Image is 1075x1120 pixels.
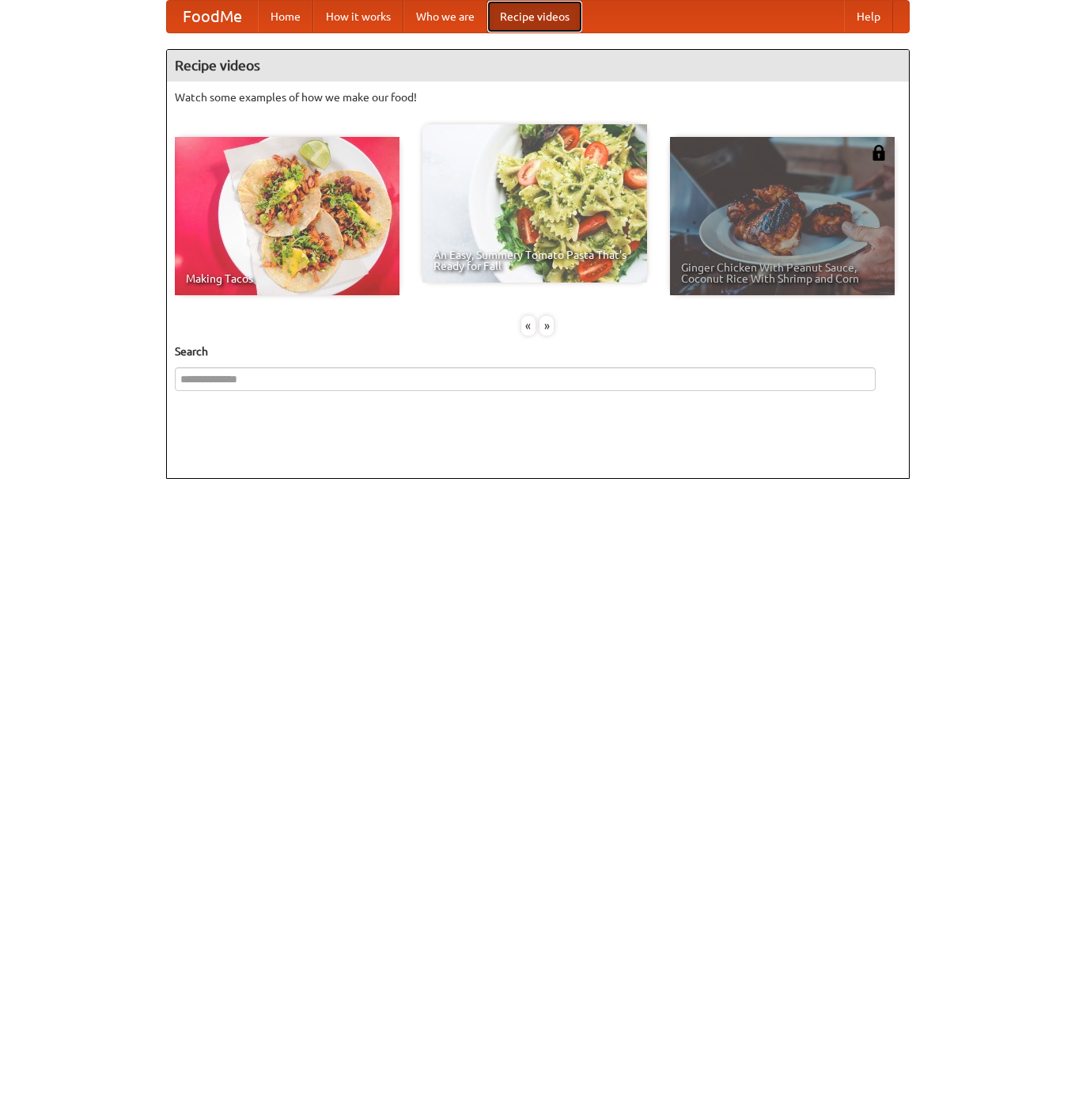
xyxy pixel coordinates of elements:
a: Recipe videos [487,1,582,32]
a: FoodMe [167,1,258,32]
h4: Recipe videos [167,50,909,82]
a: How it works [313,1,403,32]
img: 483408.png [871,145,887,161]
span: An Easy, Summery Tomato Pasta That's Ready for Fall [433,249,636,271]
p: Watch some examples of how we make our food! [175,89,901,105]
a: Making Tacos [175,137,399,295]
a: Help [844,1,893,32]
div: « [521,316,536,336]
a: Who we are [403,1,487,32]
a: Home [258,1,313,32]
span: Making Tacos [186,273,388,284]
div: » [539,316,554,336]
a: An Easy, Summery Tomato Pasta That's Ready for Fall [422,124,647,283]
h5: Search [175,344,901,359]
